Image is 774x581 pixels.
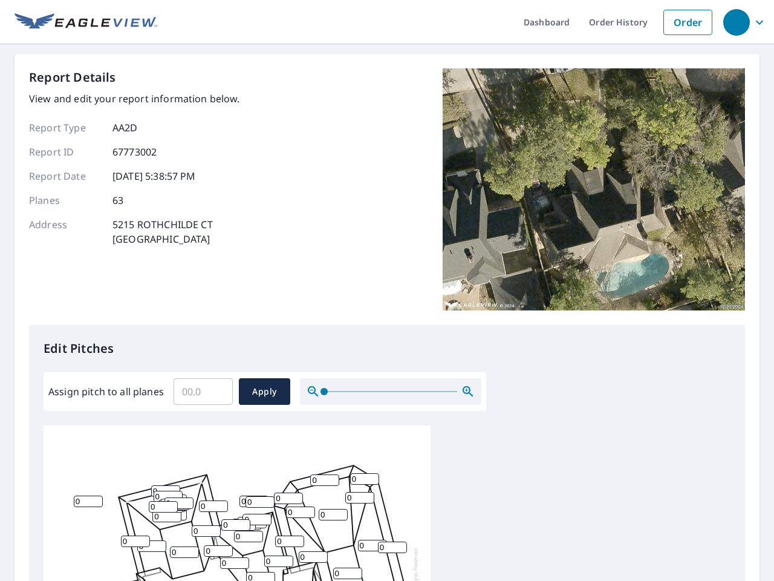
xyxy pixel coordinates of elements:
[112,169,196,183] p: [DATE] 5:38:57 PM
[29,91,240,106] p: View and edit your report information below.
[29,145,102,159] p: Report ID
[443,68,745,310] img: Top image
[112,193,123,208] p: 63
[663,10,712,35] a: Order
[174,375,233,409] input: 00.0
[112,217,213,246] p: 5215 ROTHCHILDE CT [GEOGRAPHIC_DATA]
[29,169,102,183] p: Report Date
[48,384,164,399] label: Assign pitch to all planes
[44,340,730,358] p: Edit Pitches
[249,384,281,399] span: Apply
[112,145,157,159] p: 67773002
[29,217,102,246] p: Address
[239,378,290,405] button: Apply
[29,120,102,135] p: Report Type
[29,193,102,208] p: Planes
[112,120,138,135] p: AA2D
[15,13,157,31] img: EV Logo
[29,68,116,87] p: Report Details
